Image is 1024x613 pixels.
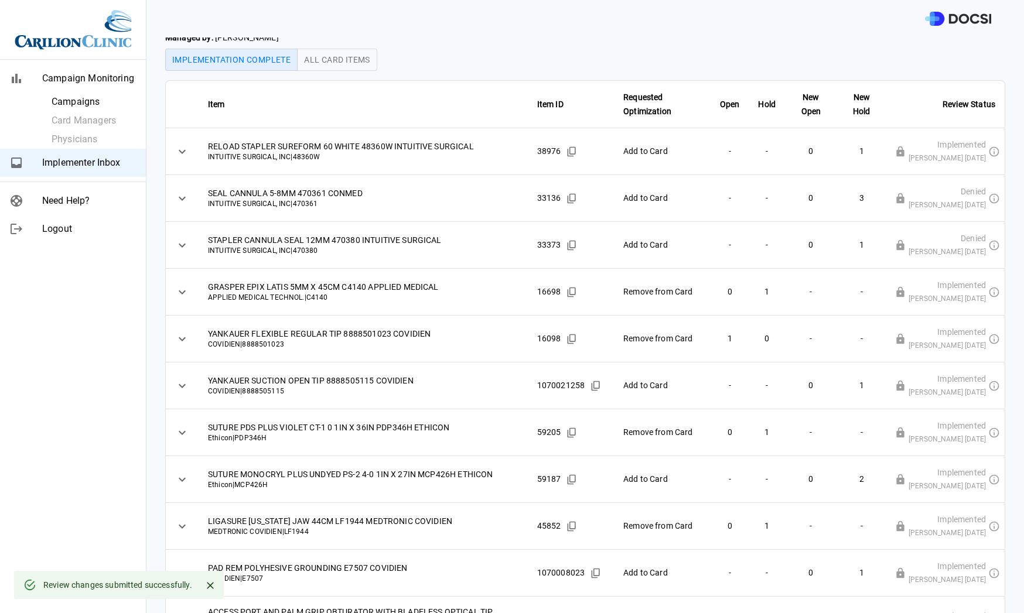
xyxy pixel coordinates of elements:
strong: Requested Optimization [623,93,671,116]
strong: Review Status [943,100,995,109]
td: 1 [749,409,785,456]
strong: Item [208,100,225,109]
span: SEAL CANNULA 5-8MM 470361 CONMED [208,187,518,199]
td: 1 [749,269,785,316]
span: APPLIED MEDICAL TECHNOL. | C4140 [208,293,518,303]
td: - [785,316,837,362]
td: - [749,222,785,269]
div: Denied[PERSON_NAME] [DATE]This physician requested card update has been or is in the process of b... [886,222,1005,268]
div: Implemented[PERSON_NAME] [DATE]This physician requested card update has been or is in the process... [886,503,1005,549]
td: Remove from Card [614,409,711,456]
span: GRASPER EPIX LATIS 5MM X 45CM C4140 APPLIED MEDICAL [208,281,518,293]
td: 0 [785,175,837,222]
span: [PERSON_NAME] [DATE] [909,339,986,352]
span: Need Help? [42,194,136,208]
td: 1 [837,550,886,597]
span: MEDTRONIC COVIDIEN | LF1944 [208,527,518,537]
td: 1 [749,503,785,550]
td: - [711,128,749,175]
span: 16698 [537,286,561,297]
div: Review changes submitted successfully. [43,574,192,595]
span: Campaign Monitoring [42,71,136,85]
span: [PERSON_NAME] [DATE] [909,245,986,259]
span: Logout [42,222,136,236]
svg: This physician requested card update has been or is in the process of being reviewed by another m... [988,146,1000,157]
button: Copied! [563,518,581,535]
td: Add to Card [614,456,711,503]
td: - [711,175,749,222]
svg: This physician requested card update has been or is in the process of being reviewed by another m... [988,333,1000,345]
span: Implemented [937,513,986,526]
div: Implemented[PERSON_NAME] [DATE]This physician requested card update has been or is in the process... [886,128,1005,174]
div: Implemented[PERSON_NAME] [DATE]This physician requested card update has been or is in the process... [886,362,1005,409]
td: - [785,503,837,550]
td: - [837,269,886,316]
span: Implemented [937,466,986,480]
svg: This physician requested card update has been or is in the process of being reviewed by another m... [988,427,1000,439]
td: 1 [711,316,749,362]
span: PAD REM POLYHESIVE GROUNDING E7507 COVIDIEN [208,562,518,574]
svg: This physician requested card update has been or is in the process of being reviewed by another m... [988,193,1000,204]
td: - [749,550,785,597]
button: Copied! [563,190,581,207]
svg: This physician requested card update has been or is in the process of being reviewed by another m... [988,380,1000,392]
strong: Open [720,100,740,109]
span: 59205 [537,426,561,438]
svg: This physician requested card update has been or is in the process of being reviewed by another m... [988,286,1000,298]
span: Ethicon | PDP346H [208,433,518,443]
span: SUTURE PDS PLUS VIOLET CT-1 0 1IN X 36IN PDP346H ETHICON [208,422,518,433]
span: 45852 [537,520,561,532]
td: - [837,409,886,456]
div: Implemented[PERSON_NAME] [DATE]This physician requested card update has been or is in the process... [886,456,1005,502]
span: [PERSON_NAME] [DATE] [909,573,986,587]
td: - [711,456,749,503]
span: Implemented [937,279,986,292]
td: - [749,128,785,175]
button: Copied! [563,471,581,488]
td: 0 [785,456,837,503]
td: - [711,362,749,409]
span: Implementer Inbox [42,156,136,170]
img: Site Logo [15,9,132,50]
span: SUTURE MONOCRYL PLUS UNDYED PS-2 4-0 1IN X 27IN MCP426H ETHICON [208,468,518,480]
button: Copied! [587,564,605,582]
td: Remove from Card [614,269,711,316]
span: Denied [961,185,986,198]
button: Copied! [587,377,605,395]
td: 1 [837,128,886,175]
span: RELOAD STAPLER SUREFORM 60 WHITE 48360W INTUITIVE SURGICAL [208,141,518,152]
span: 1070021258 [537,379,585,391]
td: Remove from Card [614,316,711,362]
span: 16098 [537,333,561,344]
span: [PERSON_NAME] [DATE] [909,480,986,493]
span: [PERSON_NAME] [DATE] [909,433,986,446]
button: Close [202,577,219,594]
span: STAPLER CANNULA SEAL 12MM 470380 INTUITIVE SURGICAL [208,234,518,246]
td: - [711,222,749,269]
td: 0 [785,128,837,175]
span: YANKAUER SUCTION OPEN TIP 8888505115 COVIDIEN [208,375,518,386]
td: - [785,409,837,456]
td: - [749,362,785,409]
div: Implemented[PERSON_NAME] [DATE]This physician requested card update has been or is in the process... [886,316,1005,362]
span: Implemented [937,138,986,152]
span: YANKAUER FLEXIBLE REGULAR TIP 8888501023 COVIDIEN [208,328,518,340]
td: 0 [711,503,749,550]
span: INTUITIVE SURGICAL, INC | 48360W [208,152,518,162]
div: Denied[PERSON_NAME] [DATE]This physician requested card update has been or is in the process of b... [886,175,1005,221]
td: 2 [837,456,886,503]
span: INTUITIVE SURGICAL, INC | 470361 [208,199,518,209]
span: Implemented [937,372,986,386]
td: 1 [837,362,886,409]
button: Copied! [563,330,581,348]
strong: Item ID [537,100,564,109]
div: Implemented[PERSON_NAME] [DATE]This physician requested card update has been or is in the process... [886,269,1005,315]
td: Add to Card [614,362,711,409]
button: Implementation Complete [165,49,298,71]
td: 3 [837,175,886,222]
strong: New Hold [853,93,871,116]
span: [PERSON_NAME] [DATE] [909,152,986,165]
span: Denied [961,232,986,245]
td: Add to Card [614,550,711,597]
td: Add to Card [614,222,711,269]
